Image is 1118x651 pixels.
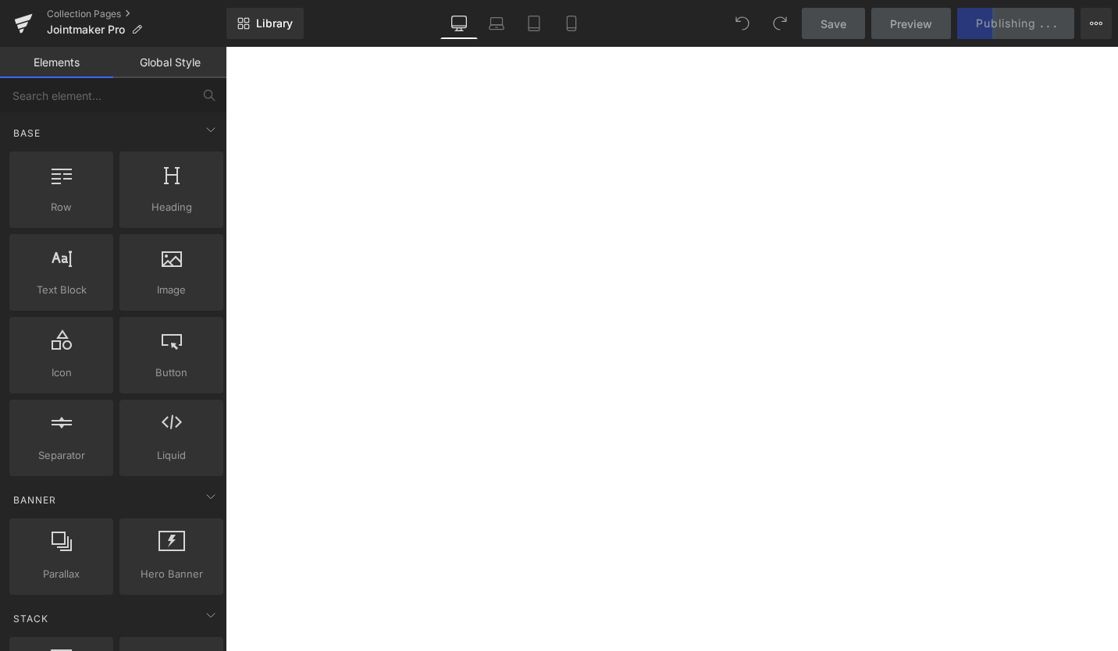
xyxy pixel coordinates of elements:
[12,493,58,507] span: Banner
[440,8,478,39] a: Desktop
[515,8,553,39] a: Tablet
[764,8,796,39] button: Redo
[890,16,932,32] span: Preview
[12,611,50,626] span: Stack
[14,282,109,298] span: Text Block
[14,365,109,381] span: Icon
[124,566,219,582] span: Hero Banner
[12,126,42,141] span: Base
[478,8,515,39] a: Laptop
[871,8,951,39] a: Preview
[1081,8,1112,39] button: More
[226,8,304,39] a: New Library
[14,566,109,582] span: Parallax
[124,447,219,464] span: Liquid
[14,447,109,464] span: Separator
[124,365,219,381] span: Button
[113,47,226,78] a: Global Style
[124,282,219,298] span: Image
[727,8,758,39] button: Undo
[256,16,293,30] span: Library
[821,16,846,32] span: Save
[14,199,109,215] span: Row
[124,199,219,215] span: Heading
[47,8,226,20] a: Collection Pages
[47,23,125,36] span: Jointmaker Pro
[553,8,590,39] a: Mobile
